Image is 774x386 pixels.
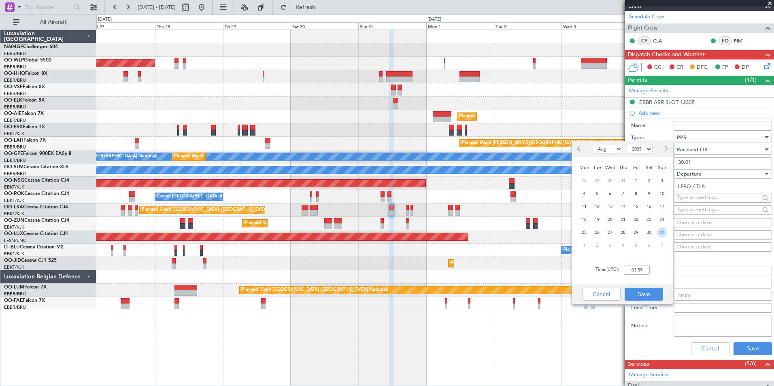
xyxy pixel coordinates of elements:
span: FP [722,64,728,72]
span: Permits [628,76,647,85]
button: All Aircraft [9,16,88,29]
div: 3-8-2025 [655,174,668,187]
span: CR [676,64,683,72]
div: Wed [604,161,617,174]
div: Sat 30 [291,22,358,30]
div: FO [719,36,732,45]
span: 15 [631,201,641,212]
div: Planned Maint [GEOGRAPHIC_DATA] ([GEOGRAPHIC_DATA]) [459,110,587,123]
span: OO-JID [4,258,21,263]
span: 23 [644,214,654,225]
div: 8-8-2025 [629,187,642,200]
div: Planned Maint Kortrijk-[GEOGRAPHIC_DATA] [451,257,545,269]
a: EBBR/BRU [4,304,26,310]
span: Time (UTC): [595,266,619,275]
div: Choose a date [676,219,769,227]
div: 10-8-2025 [655,187,668,200]
div: Fri 29 [223,22,291,30]
label: Lead Time: [631,304,674,312]
a: EBBR/BRU [4,291,26,297]
a: EBBR/BRU [4,77,26,83]
button: Save [734,342,772,355]
span: 22 [631,214,641,225]
select: Select year [627,144,653,154]
a: N604GFChallenger 604 [4,45,58,49]
div: 12-8-2025 [591,200,604,213]
span: 14 [618,201,628,212]
div: [DATE] [98,16,112,23]
div: Sun 31 [358,22,426,30]
span: Received OK [677,146,708,153]
div: Tue [591,161,604,174]
a: EBBR/BRU [4,104,26,110]
a: OO-AIEFalcon 7X [4,111,44,116]
div: 30-7-2025 [604,174,617,187]
div: Choose a date [676,243,769,251]
label: Notes: [631,322,674,330]
a: OO-VSFFalcon 8X [4,85,45,89]
button: Previous month [575,142,584,155]
span: OO-FAE [4,298,23,303]
span: [DATE] - [DATE] [138,4,176,11]
a: EBBR/BRU [4,91,26,97]
a: EBBR/BRU [4,64,26,70]
input: Trip Number [25,1,71,13]
a: OO-GPEFalcon 900EX EASy II [4,151,71,156]
span: PPR [677,134,687,141]
input: NNN [674,291,772,301]
div: 30-8-2025 [642,226,655,239]
div: 27-8-2025 [604,226,617,239]
label: Name: [631,122,674,130]
span: OO-LAH [4,138,23,143]
span: 29 [592,176,602,186]
div: CP [638,36,651,45]
a: EBKT/KJK [4,197,24,204]
a: Manage Permits [629,87,668,95]
a: EBBR/BRU [4,157,26,163]
div: 15-8-2025 [629,200,642,213]
span: OO-ELK [4,98,22,103]
div: 28-7-2025 [578,174,591,187]
span: 7 [657,240,667,250]
div: 14-8-2025 [617,200,629,213]
div: Sun [655,161,668,174]
span: 28 [579,176,589,186]
a: OO-ELKFalcon 8X [4,98,45,103]
a: LFSN/ENC [4,238,26,244]
span: 18 [579,214,589,225]
span: 6 [644,240,654,250]
button: Cancel [582,288,621,301]
div: 17-8-2025 [655,200,668,213]
button: Refresh [276,1,325,14]
span: 3 [657,176,667,186]
a: OO-SLMCessna Citation XLS [4,165,68,170]
span: Refresh [289,4,323,10]
div: 29-7-2025 [591,174,604,187]
span: 28 [618,227,628,238]
div: Choose a date [676,231,769,239]
span: 30 [605,176,615,186]
a: OO-ROKCessna Citation CJ4 [4,191,69,196]
span: 11 [579,201,589,212]
div: Planned Maint [PERSON_NAME]-[GEOGRAPHIC_DATA][PERSON_NAME] ([GEOGRAPHIC_DATA][PERSON_NAME]) [462,137,701,149]
span: Services [628,360,649,369]
div: Owner [GEOGRAPHIC_DATA]-[GEOGRAPHIC_DATA] [157,191,266,203]
a: Manage Services [629,371,670,379]
a: EBKT/KJK [4,211,24,217]
div: 6-8-2025 [604,187,617,200]
div: EBBR ARR SLOT 1230Z [639,99,695,106]
div: Planned Maint [GEOGRAPHIC_DATA] ([GEOGRAPHIC_DATA] National) [142,204,288,216]
span: 12 [592,201,602,212]
div: Wed 3 [561,22,629,30]
span: 5 [592,189,602,199]
div: 1-8-2025 [629,174,642,187]
div: 23-8-2025 [642,213,655,226]
span: 25 [579,227,589,238]
span: OO-SLM [4,165,23,170]
a: EBBR/BRU [4,51,26,57]
a: EBBR/BRU [4,117,26,123]
span: 19 [592,214,602,225]
div: Planned Maint [GEOGRAPHIC_DATA] ([GEOGRAPHIC_DATA] National) [174,151,321,163]
span: OO-FSX [4,125,23,129]
span: OO-LUX [4,231,23,236]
